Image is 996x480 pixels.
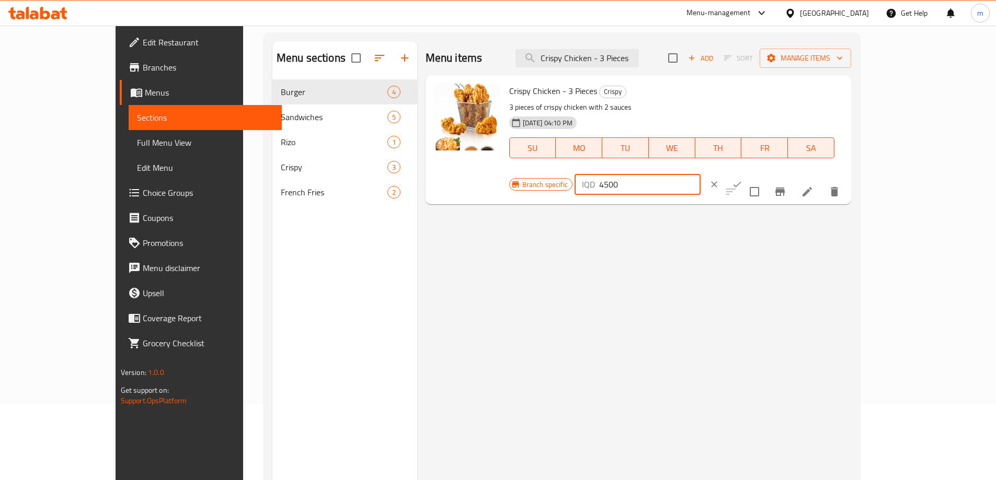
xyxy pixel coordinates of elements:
[800,7,869,19] div: [GEOGRAPHIC_DATA]
[143,262,273,274] span: Menu disclaimer
[649,137,695,158] button: WE
[388,87,400,97] span: 4
[387,86,400,98] div: items
[516,49,639,67] input: search
[556,137,602,158] button: MO
[129,105,282,130] a: Sections
[148,366,165,379] span: 1.0.0
[137,136,273,149] span: Full Menu View
[281,111,387,123] span: Sandwiches
[822,179,847,204] button: delete
[387,186,400,198] div: items
[392,45,417,71] button: Add section
[143,186,273,199] span: Choice Groups
[387,161,400,173] div: items
[120,255,282,280] a: Menu disclaimer
[686,52,715,64] span: Add
[145,86,273,99] span: Menus
[143,61,273,74] span: Branches
[272,79,417,104] div: Burger4
[760,49,851,68] button: Manage items
[277,50,346,66] h2: Menu sections
[509,137,556,158] button: SU
[686,7,751,19] div: Menu-management
[703,173,726,196] button: clear
[129,155,282,180] a: Edit Menu
[345,47,367,69] span: Select all sections
[388,137,400,147] span: 1
[120,180,282,205] a: Choice Groups
[560,141,598,156] span: MO
[426,50,483,66] h2: Menu items
[120,280,282,306] a: Upsell
[387,111,400,123] div: items
[272,180,417,205] div: French Fries2
[137,161,273,174] span: Edit Menu
[143,237,273,249] span: Promotions
[768,52,843,65] span: Manage items
[120,205,282,230] a: Coupons
[120,331,282,356] a: Grocery Checklist
[509,83,597,99] span: Crispy Chicken - 3 Pieces
[281,136,387,148] span: Rizo
[801,185,814,198] a: Edit menu item
[518,180,572,190] span: Branch specific
[120,80,282,105] a: Menus
[143,36,273,49] span: Edit Restaurant
[137,111,273,124] span: Sections
[434,84,501,150] img: Crispy Chicken - 3 Pieces
[120,30,282,55] a: Edit Restaurant
[600,86,626,98] span: Crispy
[741,137,788,158] button: FR
[281,186,387,198] span: French Fries
[788,137,834,158] button: SA
[143,212,273,224] span: Coupons
[653,141,691,156] span: WE
[120,230,282,255] a: Promotions
[746,141,784,156] span: FR
[582,178,595,191] p: IQD
[743,181,765,203] span: Select to update
[602,137,649,158] button: TU
[977,7,983,19] span: m
[599,174,701,195] input: Please enter price
[129,130,282,155] a: Full Menu View
[121,366,146,379] span: Version:
[272,130,417,155] div: Rizo1
[272,104,417,130] div: Sandwiches5
[606,141,645,156] span: TU
[272,155,417,180] div: Crispy3
[768,179,793,204] button: Branch-specific-item
[519,118,577,128] span: [DATE] 04:10 PM
[700,141,738,156] span: TH
[662,47,684,69] span: Select section
[281,161,387,173] span: Crispy
[792,141,830,156] span: SA
[143,312,273,324] span: Coverage Report
[514,141,552,156] span: SU
[120,55,282,80] a: Branches
[387,136,400,148] div: items
[388,162,400,172] span: 3
[143,337,273,349] span: Grocery Checklist
[121,383,169,397] span: Get support on:
[509,101,834,114] p: 3 pieces of crispy chicken with 2 sauces
[684,50,717,66] button: Add
[717,50,760,66] span: Select section first
[726,173,749,196] button: ok
[121,394,187,407] a: Support.OpsPlatform
[272,75,417,209] nav: Menu sections
[367,45,392,71] span: Sort sections
[695,137,742,158] button: TH
[120,306,282,331] a: Coverage Report
[388,112,400,122] span: 5
[143,287,273,299] span: Upsell
[684,50,717,66] span: Add item
[281,86,387,98] span: Burger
